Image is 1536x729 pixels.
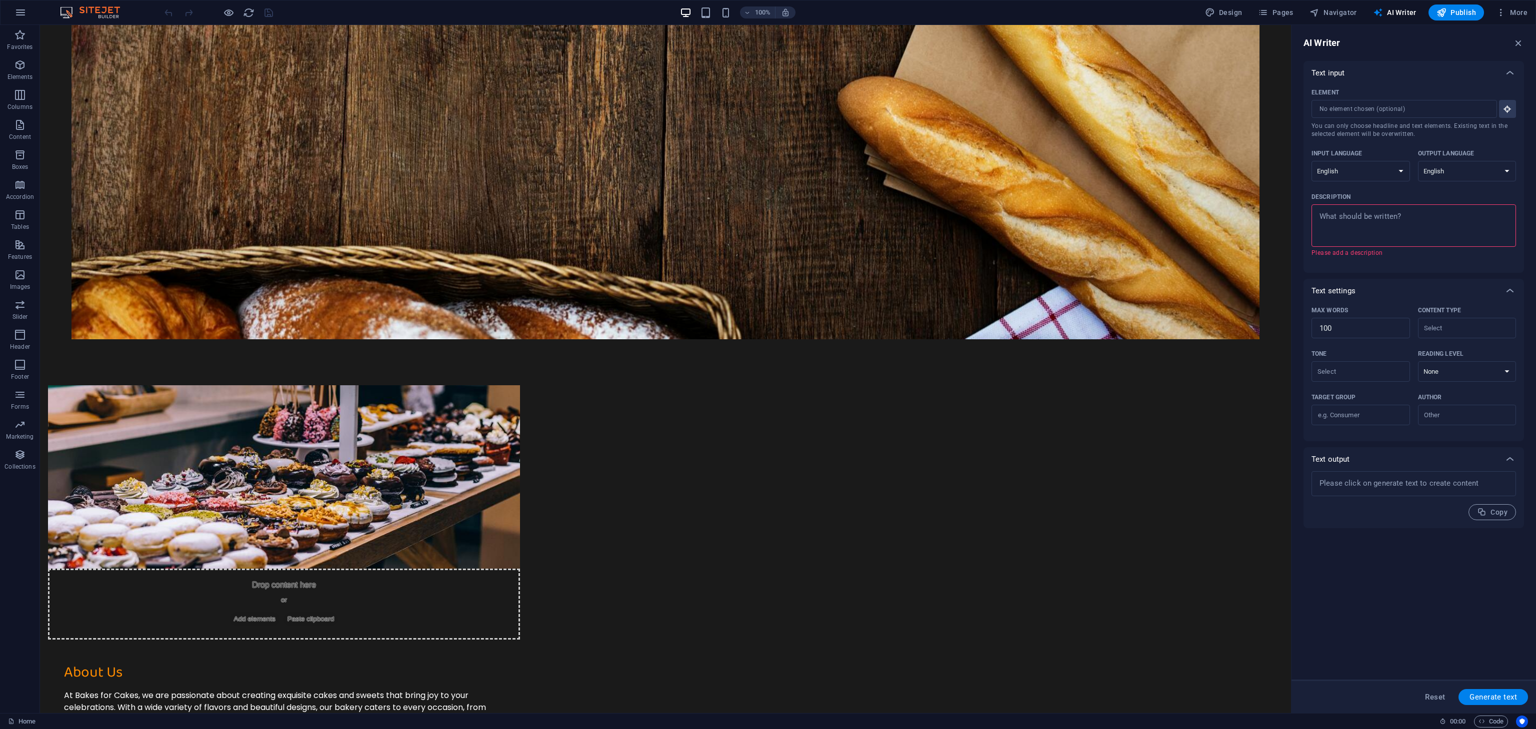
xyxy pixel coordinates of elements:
span: AI Writer [1373,7,1416,17]
p: Collections [4,463,35,471]
button: Navigator [1305,4,1361,20]
span: : [1457,718,1458,725]
p: Text output [1311,454,1350,464]
p: Text settings [1311,286,1355,296]
p: Content type [1418,306,1461,314]
input: Content typeClear [1421,321,1497,335]
textarea: DescriptionPlease add a description [1316,209,1511,242]
select: Output language [1418,161,1516,181]
p: Tone [1311,350,1326,358]
p: Text input [1311,68,1344,78]
p: Please add a description [1311,249,1509,257]
span: 00 00 [1450,716,1465,728]
button: Usercentrics [1516,716,1528,728]
div: Text output [1303,447,1524,471]
button: Click here to leave preview mode and continue editing [222,6,234,18]
p: Header [10,343,30,351]
div: Drop content here [8,544,480,615]
p: Output language [1418,149,1474,157]
button: Reset [1419,689,1450,705]
p: Max words [1311,306,1348,314]
p: Content [9,133,31,141]
select: Reading level [1418,361,1516,382]
span: Design [1205,7,1242,17]
input: Max words [1311,318,1410,338]
span: Code [1478,716,1503,728]
span: Navigator [1309,7,1357,17]
h6: Session time [1439,716,1466,728]
p: Element [1311,88,1339,96]
h6: 100% [755,6,771,18]
p: Features [8,253,32,261]
button: Design [1201,4,1246,20]
p: Accordion [6,193,34,201]
button: Publish [1428,4,1484,20]
button: Generate text [1458,689,1528,705]
p: Columns [7,103,32,111]
button: Code [1474,716,1508,728]
p: Description [1311,193,1350,201]
input: ElementYou can only choose headline and text elements. Existing text in the selected element will... [1311,100,1490,118]
img: Editor Logo [57,6,132,18]
p: Images [10,283,30,291]
p: Forms [11,403,29,411]
span: More [1496,7,1527,17]
p: Favorites [7,43,32,51]
span: Generate text [1469,693,1517,701]
i: Reload page [243,7,254,18]
button: Pages [1254,4,1297,20]
i: On resize automatically adjust zoom level to fit chosen device. [781,8,790,17]
div: Text input [1303,85,1524,273]
input: Target group [1311,407,1410,423]
span: Paste clipboard [243,587,298,601]
span: Reset [1425,693,1445,701]
button: 100% [740,6,775,18]
input: AuthorClear [1421,408,1497,422]
p: Boxes [12,163,28,171]
span: Copy [1477,508,1507,517]
span: You can only choose headline and text elements. Existing text in the selected element will be ove... [1311,122,1516,138]
span: Pages [1258,7,1293,17]
button: ElementYou can only choose headline and text elements. Existing text in the selected element will... [1499,100,1516,118]
p: Elements [7,73,33,81]
select: Input language [1311,161,1410,181]
h6: AI Writer [1303,37,1340,49]
p: Author [1418,393,1442,401]
p: Target group [1311,393,1355,401]
p: Input language [1311,149,1362,157]
div: Design (Ctrl+Alt+Y) [1201,4,1246,20]
p: Slider [12,313,28,321]
button: Copy [1468,504,1516,520]
button: More [1492,4,1531,20]
button: AI Writer [1369,4,1420,20]
span: Add elements [190,587,239,601]
p: Footer [11,373,29,381]
p: Reading level [1418,350,1463,358]
div: Text settings [1303,303,1524,441]
button: reload [242,6,254,18]
div: Text output [1303,471,1524,528]
div: Text input [1303,61,1524,85]
a: Click to cancel selection. Double-click to open Pages [8,716,35,728]
p: Tables [11,223,29,231]
input: ToneClear [1314,364,1390,379]
span: Publish [1436,7,1476,17]
div: Text settings [1303,279,1524,303]
p: Marketing [6,433,33,441]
